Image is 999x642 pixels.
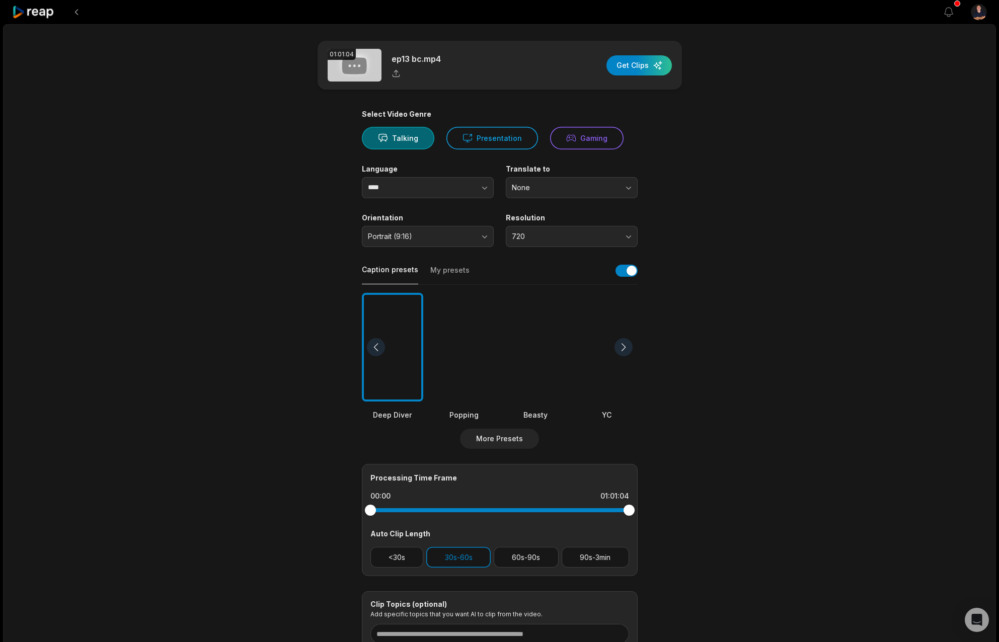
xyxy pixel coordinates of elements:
button: 60s-90s [494,547,559,568]
span: Portrait (9:16) [368,232,474,241]
label: Language [362,165,494,174]
div: Open Intercom Messenger [965,608,989,632]
button: None [506,177,638,198]
span: None [512,183,618,192]
div: Beasty [505,410,566,420]
button: My presets [430,265,470,284]
span: 720 [512,232,618,241]
div: Clip Topics (optional) [370,600,629,609]
button: More Presets [460,429,539,449]
div: Auto Clip Length [370,528,629,539]
div: Deep Diver [362,410,423,420]
button: Gaming [550,127,624,149]
button: Get Clips [606,55,672,75]
button: 30s-60s [426,547,491,568]
p: Add specific topics that you want AI to clip from the video. [370,610,629,618]
div: Select Video Genre [362,110,638,119]
div: Popping [433,410,495,420]
button: Presentation [446,127,538,149]
button: Talking [362,127,434,149]
button: Caption presets [362,265,418,284]
p: ep13 bc.mp4 [392,53,441,65]
label: Orientation [362,213,494,222]
div: 00:00 [370,491,391,501]
label: Translate to [506,165,638,174]
div: YC [576,410,638,420]
div: 01:01:04 [328,49,356,60]
button: Portrait (9:16) [362,226,494,247]
button: 90s-3min [562,547,629,568]
div: 01:01:04 [600,491,629,501]
label: Resolution [506,213,638,222]
button: 720 [506,226,638,247]
button: <30s [370,547,424,568]
div: Processing Time Frame [370,472,629,483]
